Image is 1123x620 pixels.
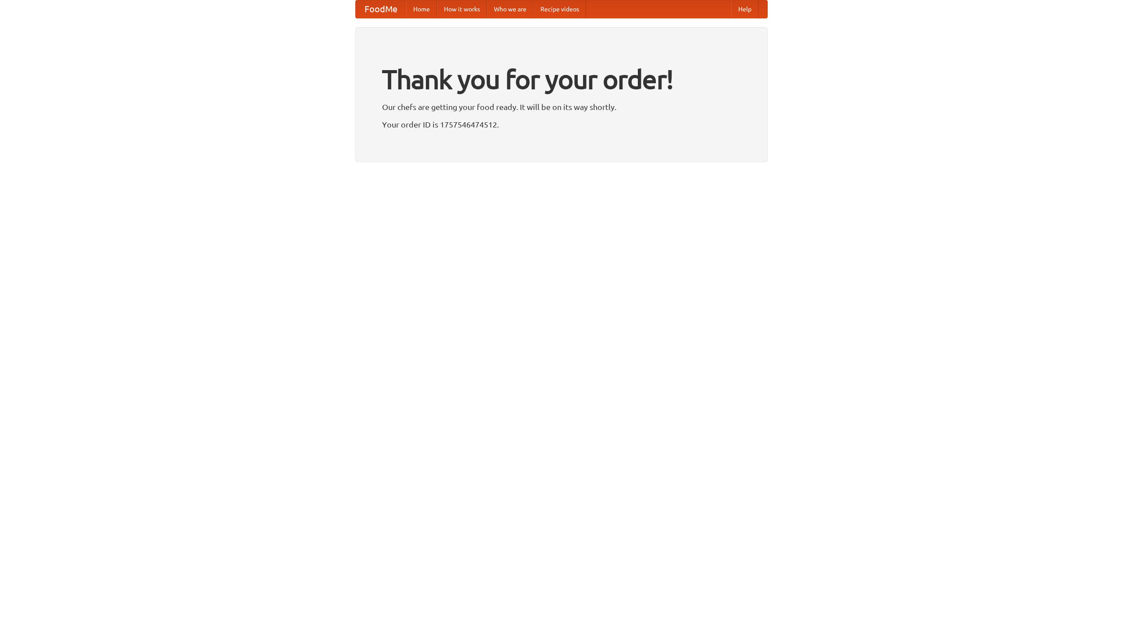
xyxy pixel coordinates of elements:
a: Help [731,0,758,18]
p: Our chefs are getting your food ready. It will be on its way shortly. [382,100,741,113]
h1: Thank you for your order! [382,58,741,100]
a: Who we are [487,0,533,18]
a: Home [406,0,437,18]
a: How it works [437,0,487,18]
a: Recipe videos [533,0,586,18]
a: FoodMe [356,0,406,18]
p: Your order ID is 1757546474512. [382,118,741,131]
